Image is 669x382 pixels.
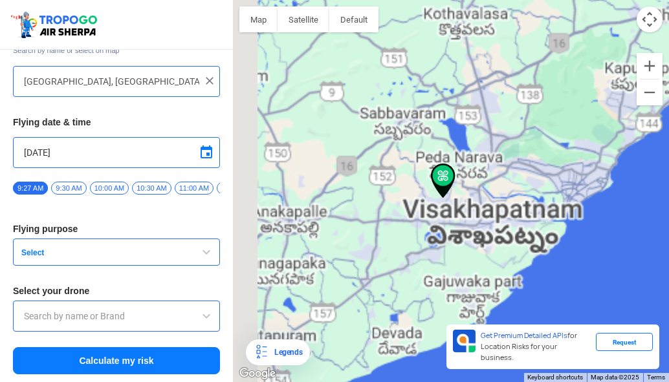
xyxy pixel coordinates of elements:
[239,6,278,32] button: Show street map
[13,45,220,56] span: Search by name or select on map
[51,182,86,195] span: 9:30 AM
[16,248,178,258] span: Select
[13,118,220,127] h3: Flying date & time
[217,182,256,195] span: 11:30 AM
[10,10,102,39] img: ic_tgdronemaps.svg
[236,365,279,382] img: Google
[24,145,209,160] input: Select Date
[90,182,129,195] span: 10:00 AM
[637,6,663,32] button: Map camera controls
[254,345,269,360] img: Legends
[278,6,329,32] button: Show satellite imagery
[203,74,216,87] img: ic_close.png
[481,331,567,340] span: Get Premium Detailed APIs
[132,182,171,195] span: 10:30 AM
[13,286,220,295] h3: Select your drone
[596,333,653,351] div: Request
[269,345,302,360] div: Legends
[13,239,220,266] button: Select
[24,74,199,89] input: Search your flying location
[476,330,596,364] div: for Location Risks for your business.
[13,347,220,374] button: Calculate my risk
[637,80,663,105] button: Zoom out
[13,182,48,195] span: 9:27 AM
[24,308,209,324] input: Search by name or Brand
[236,365,279,382] a: Open this area in Google Maps (opens a new window)
[13,224,220,233] h3: Flying purpose
[591,374,639,381] span: Map data ©2025
[175,182,214,195] span: 11:00 AM
[647,374,665,381] a: Terms
[637,53,663,79] button: Zoom in
[453,330,476,352] img: Premium APIs
[527,373,583,382] button: Keyboard shortcuts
